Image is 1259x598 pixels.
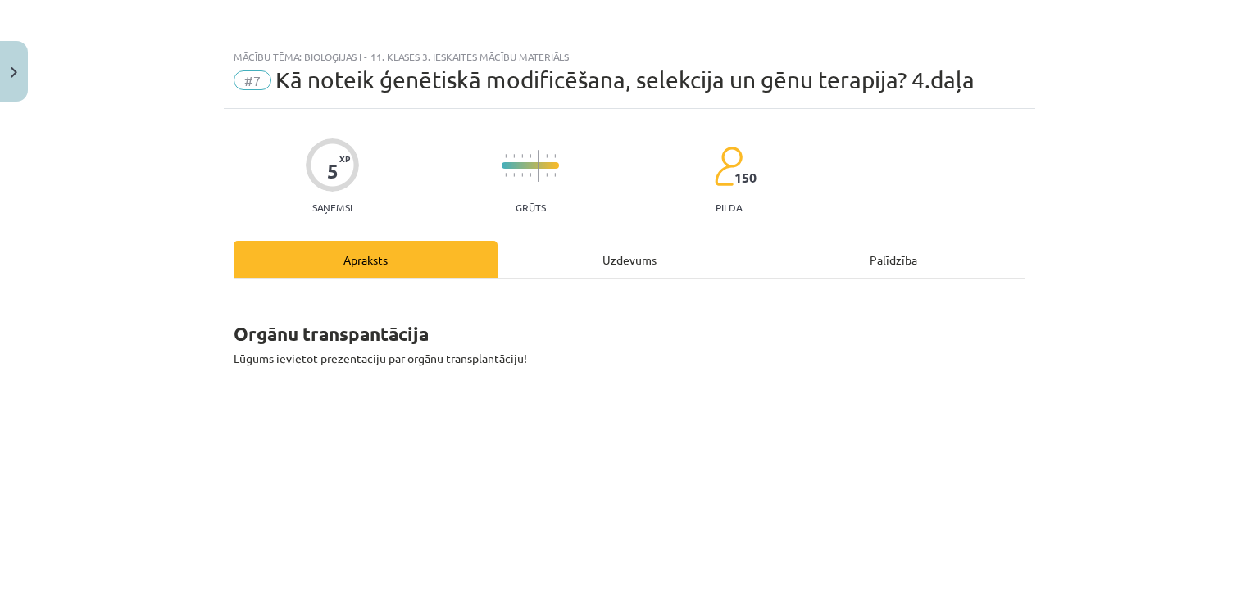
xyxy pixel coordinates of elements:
[516,202,546,213] p: Grūts
[546,154,548,158] img: icon-short-line-57e1e144782c952c97e751825c79c345078a6d821885a25fce030b3d8c18986b.svg
[714,146,743,187] img: students-c634bb4e5e11cddfef0936a35e636f08e4e9abd3cc4e673bd6f9a4125e45ecb1.svg
[339,154,350,163] span: XP
[521,173,523,177] img: icon-short-line-57e1e144782c952c97e751825c79c345078a6d821885a25fce030b3d8c18986b.svg
[234,241,498,278] div: Apraksts
[530,154,531,158] img: icon-short-line-57e1e144782c952c97e751825c79c345078a6d821885a25fce030b3d8c18986b.svg
[505,154,507,158] img: icon-short-line-57e1e144782c952c97e751825c79c345078a6d821885a25fce030b3d8c18986b.svg
[306,202,359,213] p: Saņemsi
[521,154,523,158] img: icon-short-line-57e1e144782c952c97e751825c79c345078a6d821885a25fce030b3d8c18986b.svg
[234,322,429,346] strong: Orgānu transpantācija
[554,154,556,158] img: icon-short-line-57e1e144782c952c97e751825c79c345078a6d821885a25fce030b3d8c18986b.svg
[546,173,548,177] img: icon-short-line-57e1e144782c952c97e751825c79c345078a6d821885a25fce030b3d8c18986b.svg
[734,170,757,185] span: 150
[234,70,271,90] span: #7
[234,350,1025,367] p: Lūgums ievietot prezentaciju par orgānu transplantāciju!
[530,173,531,177] img: icon-short-line-57e1e144782c952c97e751825c79c345078a6d821885a25fce030b3d8c18986b.svg
[513,154,515,158] img: icon-short-line-57e1e144782c952c97e751825c79c345078a6d821885a25fce030b3d8c18986b.svg
[505,173,507,177] img: icon-short-line-57e1e144782c952c97e751825c79c345078a6d821885a25fce030b3d8c18986b.svg
[498,241,761,278] div: Uzdevums
[327,160,339,183] div: 5
[716,202,742,213] p: pilda
[554,173,556,177] img: icon-short-line-57e1e144782c952c97e751825c79c345078a6d821885a25fce030b3d8c18986b.svg
[234,51,1025,62] div: Mācību tēma: Bioloģijas i - 11. klases 3. ieskaites mācību materiāls
[513,173,515,177] img: icon-short-line-57e1e144782c952c97e751825c79c345078a6d821885a25fce030b3d8c18986b.svg
[275,66,975,93] span: Kā noteik ģenētiskā modificēšana, selekcija un gēnu terapija? 4.daļa
[761,241,1025,278] div: Palīdzība
[538,150,539,182] img: icon-long-line-d9ea69661e0d244f92f715978eff75569469978d946b2353a9bb055b3ed8787d.svg
[11,67,17,78] img: icon-close-lesson-0947bae3869378f0d4975bcd49f059093ad1ed9edebbc8119c70593378902aed.svg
